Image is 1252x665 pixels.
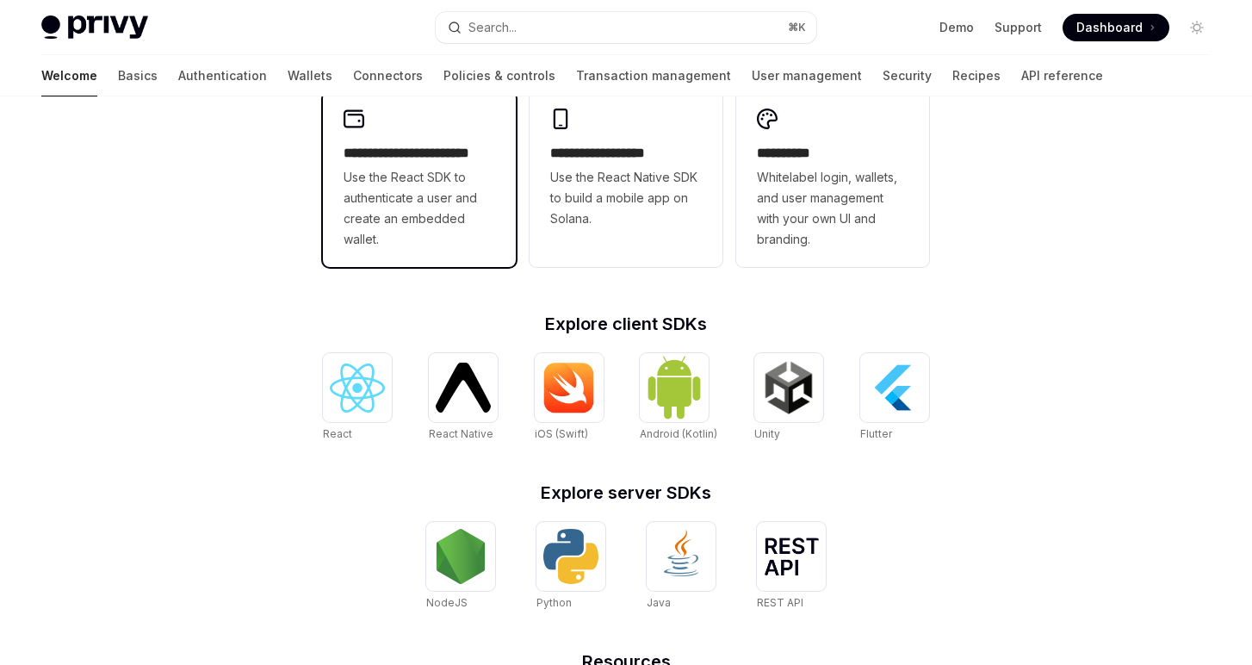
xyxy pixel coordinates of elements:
a: NodeJSNodeJS [426,522,495,612]
a: Android (Kotlin)Android (Kotlin) [640,353,717,443]
a: FlutterFlutter [860,353,929,443]
img: Android (Kotlin) [647,355,702,420]
span: iOS (Swift) [535,427,588,440]
a: REST APIREST API [757,522,826,612]
span: Unity [754,427,780,440]
span: Python [536,596,572,609]
span: Dashboard [1076,19,1143,36]
a: Connectors [353,55,423,96]
span: Java [647,596,671,609]
span: React [323,427,352,440]
img: REST API [764,538,819,575]
a: User management [752,55,862,96]
span: ⌘ K [788,21,806,34]
img: light logo [41,16,148,40]
a: Dashboard [1063,14,1169,41]
a: Demo [939,19,974,36]
a: Basics [118,55,158,96]
h2: Explore server SDKs [323,484,929,501]
a: Transaction management [576,55,731,96]
img: React Native [436,363,491,412]
span: Android (Kotlin) [640,427,717,440]
h2: Explore client SDKs [323,315,929,332]
a: **** **** **** ***Use the React Native SDK to build a mobile app on Solana. [530,91,722,267]
a: Support [995,19,1042,36]
button: Search...⌘K [436,12,816,43]
a: Welcome [41,55,97,96]
span: React Native [429,427,493,440]
a: UnityUnity [754,353,823,443]
img: Python [543,529,598,584]
img: Flutter [867,360,922,415]
a: **** *****Whitelabel login, wallets, and user management with your own UI and branding. [736,91,929,267]
span: Use the React Native SDK to build a mobile app on Solana. [550,167,702,229]
span: Flutter [860,427,892,440]
button: Toggle dark mode [1183,14,1211,41]
a: API reference [1021,55,1103,96]
a: iOS (Swift)iOS (Swift) [535,353,604,443]
span: NodeJS [426,596,468,609]
img: iOS (Swift) [542,362,597,413]
a: Authentication [178,55,267,96]
a: Security [883,55,932,96]
span: Use the React SDK to authenticate a user and create an embedded wallet. [344,167,495,250]
a: PythonPython [536,522,605,612]
img: Java [654,529,709,584]
span: REST API [757,596,803,609]
a: Policies & controls [443,55,555,96]
a: Recipes [952,55,1001,96]
a: Wallets [288,55,332,96]
a: ReactReact [323,353,392,443]
a: JavaJava [647,522,716,612]
img: Unity [761,360,816,415]
img: React [330,364,385,413]
span: Whitelabel login, wallets, and user management with your own UI and branding. [757,167,908,250]
img: NodeJS [433,529,488,584]
div: Search... [468,17,517,38]
a: React NativeReact Native [429,353,498,443]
